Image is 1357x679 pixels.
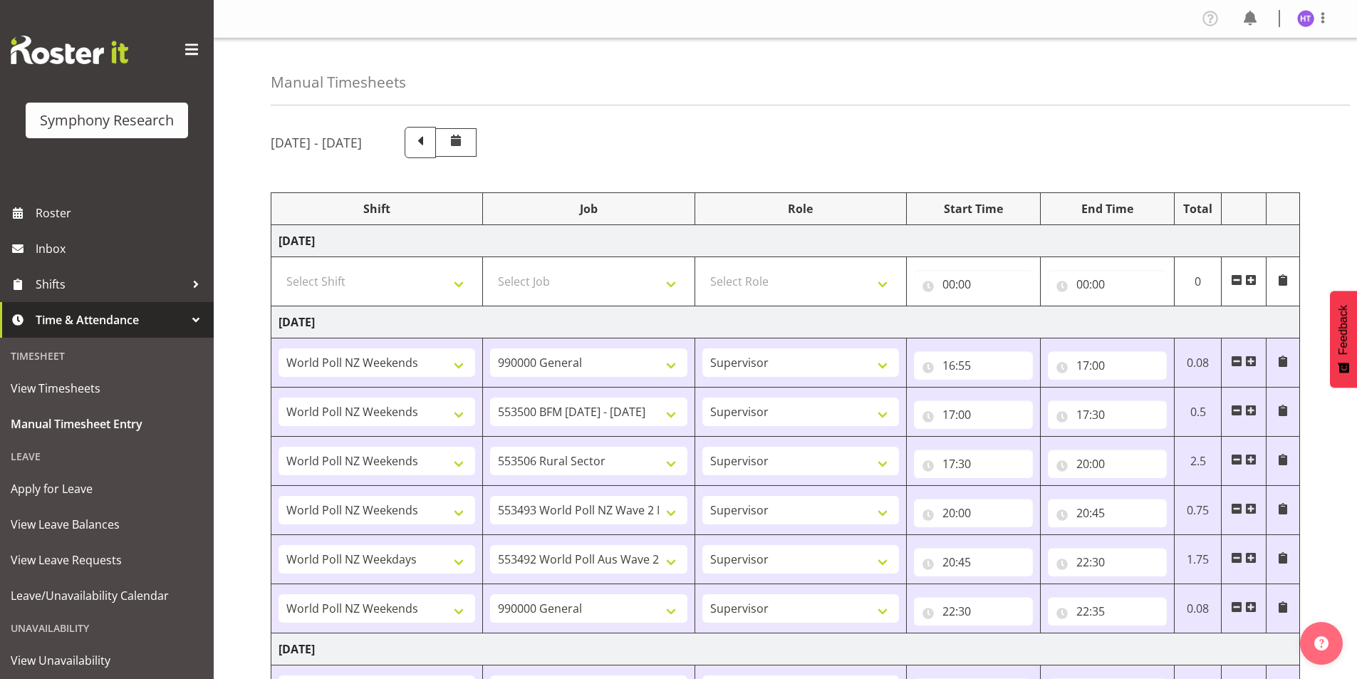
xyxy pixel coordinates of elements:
[914,499,1033,527] input: Click to select...
[11,549,203,571] span: View Leave Requests
[1174,257,1222,306] td: 0
[279,200,475,217] div: Shift
[1048,270,1167,299] input: Click to select...
[1337,305,1350,355] span: Feedback
[11,413,203,435] span: Manual Timesheet Entry
[40,110,174,131] div: Symphony Research
[1174,584,1222,633] td: 0.08
[271,306,1300,338] td: [DATE]
[4,406,210,442] a: Manual Timesheet Entry
[1048,548,1167,576] input: Click to select...
[4,643,210,678] a: View Unavailability
[11,478,203,499] span: Apply for Leave
[4,578,210,613] a: Leave/Unavailability Calendar
[1048,597,1167,626] input: Click to select...
[4,507,210,542] a: View Leave Balances
[914,400,1033,429] input: Click to select...
[1314,636,1329,651] img: help-xxl-2.png
[1174,486,1222,535] td: 0.75
[11,514,203,535] span: View Leave Balances
[1297,10,1314,27] img: hal-thomas1264.jpg
[1048,351,1167,380] input: Click to select...
[914,450,1033,478] input: Click to select...
[490,200,687,217] div: Job
[36,202,207,224] span: Roster
[4,613,210,643] div: Unavailability
[702,200,899,217] div: Role
[271,135,362,150] h5: [DATE] - [DATE]
[271,633,1300,665] td: [DATE]
[271,74,406,90] h4: Manual Timesheets
[914,270,1033,299] input: Click to select...
[11,378,203,399] span: View Timesheets
[4,341,210,370] div: Timesheet
[914,597,1033,626] input: Click to select...
[1174,388,1222,437] td: 0.5
[1048,200,1167,217] div: End Time
[4,542,210,578] a: View Leave Requests
[4,471,210,507] a: Apply for Leave
[11,585,203,606] span: Leave/Unavailability Calendar
[1048,400,1167,429] input: Click to select...
[914,351,1033,380] input: Click to select...
[914,548,1033,576] input: Click to select...
[1048,499,1167,527] input: Click to select...
[36,238,207,259] span: Inbox
[4,370,210,406] a: View Timesheets
[36,274,185,295] span: Shifts
[1048,450,1167,478] input: Click to select...
[11,36,128,64] img: Rosterit website logo
[1182,200,1215,217] div: Total
[1174,338,1222,388] td: 0.08
[271,225,1300,257] td: [DATE]
[1330,291,1357,388] button: Feedback - Show survey
[914,200,1033,217] div: Start Time
[11,650,203,671] span: View Unavailability
[1174,437,1222,486] td: 2.5
[1174,535,1222,584] td: 1.75
[36,309,185,331] span: Time & Attendance
[4,442,210,471] div: Leave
